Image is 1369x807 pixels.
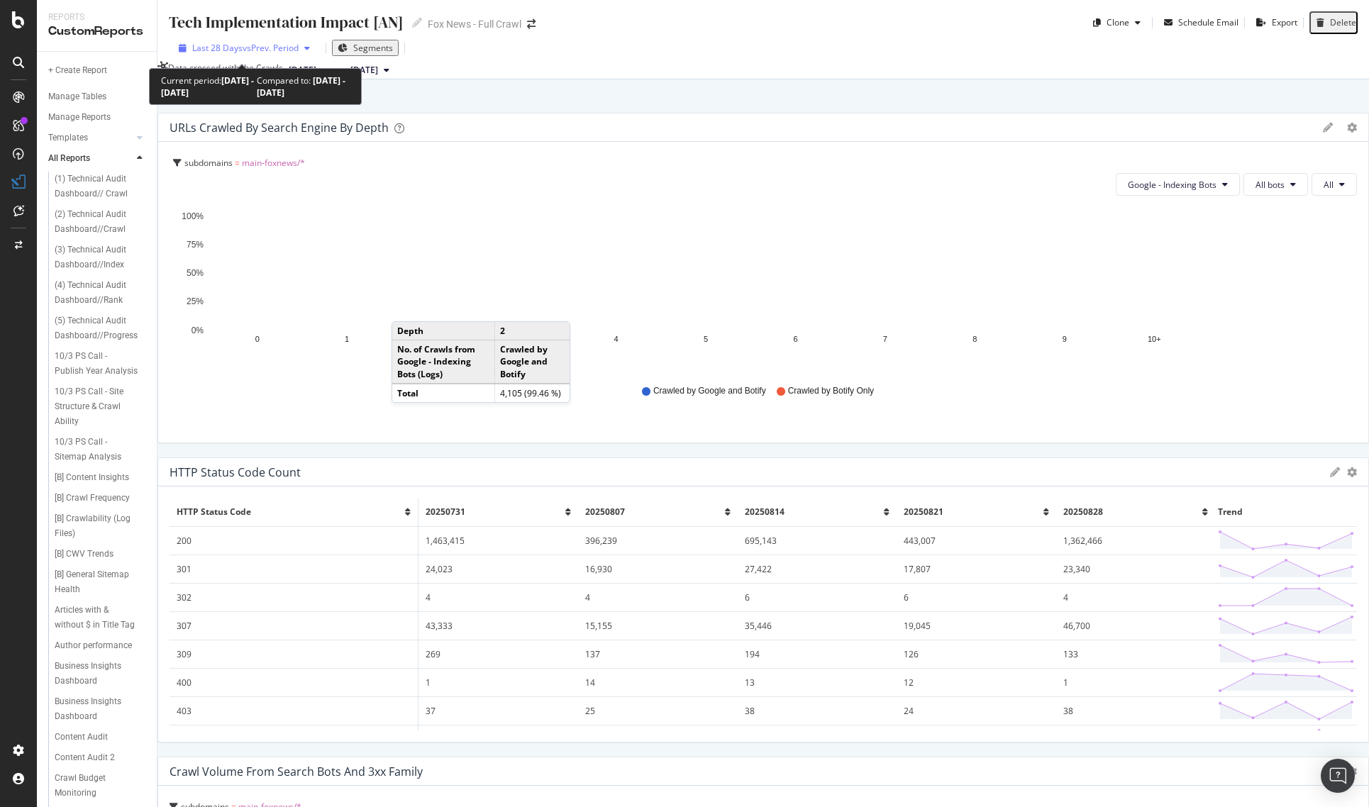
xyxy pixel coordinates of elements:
[345,335,349,343] text: 1
[426,506,465,518] span: 20250731
[235,157,240,169] span: =
[55,750,147,765] a: Content Audit 2
[55,730,147,745] a: Content Audit
[578,526,737,555] td: 396,239
[187,297,204,307] text: 25%
[578,725,737,753] td: 1,257
[494,322,570,340] td: 2
[897,583,1055,611] td: 6
[170,725,419,753] td: 404
[182,211,204,221] text: 100%
[161,74,254,99] b: [DATE] - [DATE]
[48,89,106,104] div: Manage Tables
[1347,123,1357,133] div: gear
[1056,696,1215,725] td: 38
[55,694,136,724] div: Business Insights Dashboard
[419,611,579,640] td: 43,333
[170,465,301,479] div: HTTP Status Code Count
[170,583,419,611] td: 302
[494,384,570,402] td: 4,105 (99.46 %)
[55,491,147,506] a: [B] Crawl Frequency
[55,243,138,272] div: (3) Technical Audit Dashboard//Index
[48,151,133,166] a: All Reports
[745,506,785,518] span: 20250814
[897,640,1055,668] td: 126
[1330,16,1356,28] div: Delete
[55,207,147,237] a: (2) Technical Audit Dashboard//Crawl
[1056,640,1215,668] td: 133
[578,668,737,696] td: 14
[793,335,797,343] text: 6
[55,278,138,308] div: (4) Technical Audit Dashboard//Rank
[1309,11,1358,34] button: Delete
[1256,179,1285,191] span: All bots
[1087,11,1146,34] button: Clone
[392,322,494,340] td: Depth
[55,435,137,464] div: 10/3 PS Call - Sitemap Analysis
[1128,179,1216,191] span: Google - Indexing Bots
[578,555,737,583] td: 16,930
[1272,16,1297,28] div: Export
[585,506,625,518] span: 20250807
[170,696,419,725] td: 403
[170,764,423,779] div: Crawl Volume from Search bots and 3xx family
[55,511,147,541] a: [B] Crawlability (Log Files)
[283,62,333,79] button: [DATE]
[55,172,139,201] div: (1) Technical Audit Dashboard// Crawl
[333,64,345,76] span: vs
[1056,725,1215,753] td: 1,492
[1063,506,1103,518] span: 20250828
[55,470,129,485] div: [B] Content Insights
[1312,173,1357,196] button: All
[494,340,570,384] td: Crawled by Google and Botify
[788,385,874,397] span: Crawled by Botify Only
[55,172,147,201] a: (1) Technical Audit Dashboard// Crawl
[55,313,147,343] a: (5) Technical Audit Dashboard//Progress
[350,64,378,77] span: 2025 Jul. 31st
[738,725,897,753] td: 1,293
[55,638,132,653] div: Author performance
[48,11,145,23] div: Reports
[55,384,147,429] a: 10/3 PS Call - Site Structure & Crawl Ability
[1243,173,1308,196] button: All bots
[242,157,305,169] span: main-foxnews/*
[55,313,139,343] div: (5) Technical Audit Dashboard//Progress
[1178,16,1238,28] div: Schedule Email
[48,110,147,125] a: Manage Reports
[55,547,147,562] a: [B] CWV Trends
[578,611,737,640] td: 15,155
[255,335,260,343] text: 0
[1056,611,1215,640] td: 46,700
[897,668,1055,696] td: 12
[897,526,1055,555] td: 443,007
[184,157,233,169] span: subdomains
[55,349,147,379] a: 10/3 PS Call - Publish Year Analysis
[48,130,133,145] a: Templates
[1056,555,1215,583] td: 23,340
[55,771,147,801] a: Crawl Budget Monitoring
[972,335,977,343] text: 8
[419,583,579,611] td: 4
[170,207,1267,372] svg: A chart.
[1056,583,1215,611] td: 4
[653,385,766,397] span: Crawled by Google and Botify
[55,730,108,745] div: Content Audit
[428,17,521,31] div: Fox News - Full Crawl
[578,696,737,725] td: 25
[578,640,737,668] td: 137
[168,62,283,79] div: Data crossed with the Crawls
[55,349,138,379] div: 10/3 PS Call - Publish Year Analysis
[1063,335,1067,343] text: 9
[1324,179,1334,191] span: All
[578,583,737,611] td: 4
[1056,526,1215,555] td: 1,362,466
[55,547,113,562] div: [B] CWV Trends
[55,659,136,689] div: Business Insights Dashboard
[904,506,943,518] span: 20250821
[527,19,536,29] div: arrow-right-arrow-left
[170,611,419,640] td: 307
[1148,335,1161,343] text: 10+
[187,268,204,278] text: 50%
[48,23,145,40] div: CustomReports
